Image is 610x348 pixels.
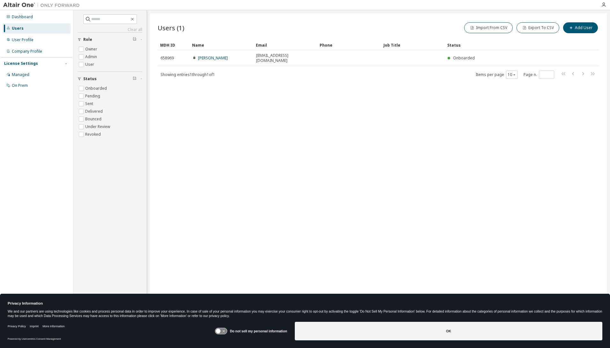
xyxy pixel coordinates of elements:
[256,53,314,63] span: [EMAIL_ADDRESS][DOMAIN_NAME]
[4,61,38,66] div: License Settings
[85,108,104,115] label: Delivered
[3,2,83,8] img: Altair One
[78,72,142,86] button: Status
[133,76,137,81] span: Clear filter
[447,40,566,50] div: Status
[476,71,518,79] span: Items per page
[563,22,598,33] button: Add User
[85,131,102,138] label: Revoked
[160,40,187,50] div: MDH ID
[517,22,559,33] button: Export To CSV
[85,115,103,123] label: Bounced
[85,85,108,92] label: Onboarded
[85,53,98,61] label: Admin
[256,40,315,50] div: Email
[192,40,251,50] div: Name
[12,72,29,77] div: Managed
[83,37,92,42] span: Role
[198,55,228,61] a: [PERSON_NAME]
[78,27,142,32] a: Clear all
[508,72,516,77] button: 10
[12,37,33,42] div: User Profile
[85,92,101,100] label: Pending
[85,45,99,53] label: Owner
[85,123,111,131] label: Under Review
[78,33,142,47] button: Role
[383,40,442,50] div: Job Title
[12,83,28,88] div: On Prem
[12,14,33,19] div: Dashboard
[464,22,513,33] button: Import From CSV
[160,56,174,61] span: 658969
[524,71,554,79] span: Page n.
[85,61,95,68] label: User
[160,72,215,77] span: Showing entries 1 through 1 of 1
[12,49,42,54] div: Company Profile
[453,55,475,61] span: Onboarded
[133,37,137,42] span: Clear filter
[320,40,378,50] div: Phone
[85,100,94,108] label: Sent
[158,23,184,32] span: Users (1)
[83,76,97,81] span: Status
[12,26,24,31] div: Users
